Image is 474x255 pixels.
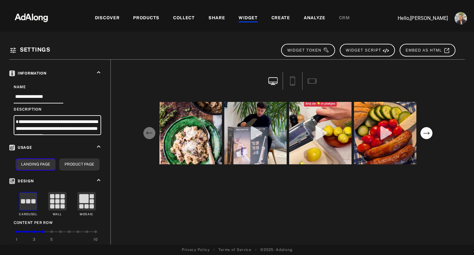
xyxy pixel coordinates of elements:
[14,84,101,90] div: Name
[339,15,350,22] div: CRM
[158,101,223,166] div: open the preview of the instagram content created by foodquotesnl
[239,15,257,22] div: WIDGET
[340,44,395,57] button: WIDGET SCRIPT
[182,247,210,253] a: Privacy Policy
[255,247,257,253] span: •
[50,237,53,242] div: 5
[454,12,467,25] img: ACg8ocLjEk1irI4XXb49MzUGwa4F_C3PpCyg-3CPbiuLEZrYEA=s96-c
[133,15,159,22] div: PRODUCTS
[16,237,18,242] div: 1
[95,15,120,22] div: DISCOVER
[400,44,455,57] button: EMBED AS HTML
[406,48,450,52] span: EMBED AS HTML
[16,158,56,171] button: Landing Page
[59,158,100,171] button: Product Page
[95,143,102,150] i: keyboard_arrow_up
[9,71,47,75] span: Information
[33,237,36,242] div: 3
[281,44,335,57] button: WIDGET TOKEN
[420,127,433,139] svg: next
[386,15,448,22] p: Hello, [PERSON_NAME]
[443,225,474,255] iframe: Chat Widget
[223,101,288,166] div: open the preview of the instagram content created by rowenta_nederland
[95,177,102,184] i: keyboard_arrow_up
[346,48,389,52] span: WIDGET SCRIPT
[288,101,353,166] div: open the preview of the instagram content created by tefalnederland
[208,15,225,22] div: SHARE
[453,11,468,26] button: Account settings
[19,212,38,217] div: Carousel
[93,237,97,242] div: 10
[353,101,418,166] div: open the preview of the instagram content created by markus.life1975
[4,8,59,26] img: 63233d7d88ed69de3c212112c67096b6.png
[173,15,195,22] div: COLLECT
[80,212,93,217] div: Mosaic
[9,145,32,150] span: Usage
[53,212,62,217] div: Wall
[95,69,102,76] i: keyboard_arrow_up
[218,247,251,253] a: Terms of Service
[143,127,156,139] svg: previous
[287,48,329,52] span: WIDGET TOKEN
[14,107,101,112] div: Description
[14,220,101,225] div: Content per row
[213,247,215,253] span: •
[20,46,50,53] span: Settings
[260,247,292,253] span: © 2025 - Adalong
[9,179,34,183] span: Design
[304,15,325,22] div: ANALYZE
[271,15,290,22] div: CREATE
